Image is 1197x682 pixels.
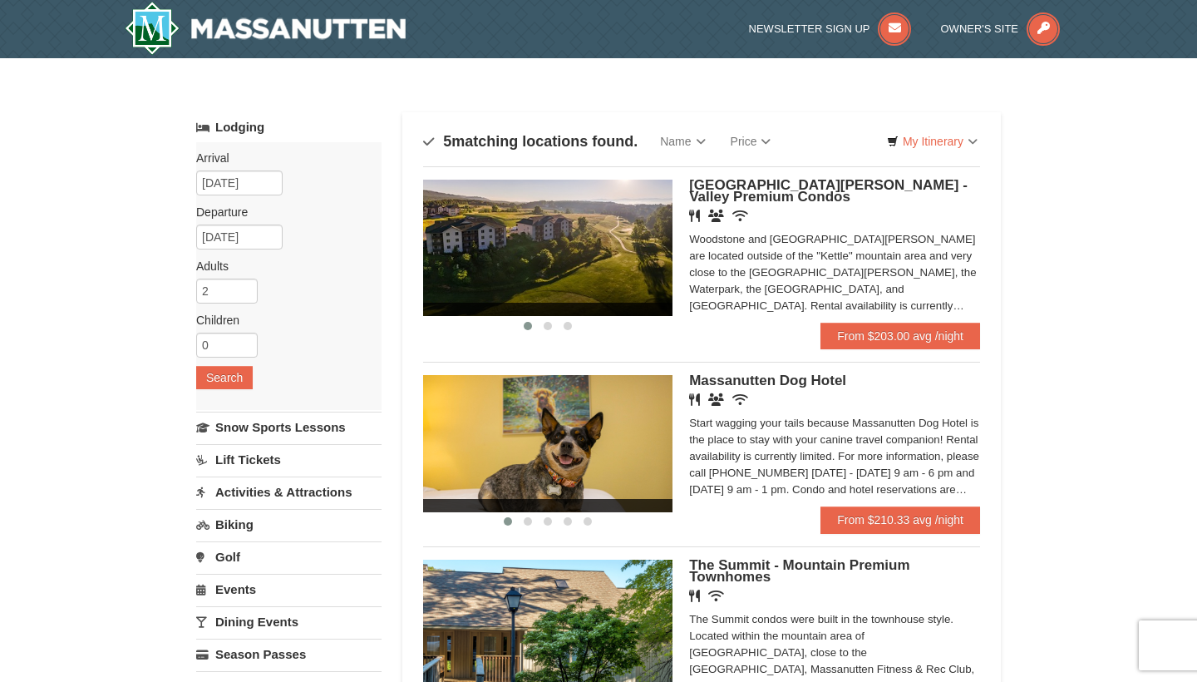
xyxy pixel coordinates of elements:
[443,133,451,150] span: 5
[196,639,382,670] a: Season Passes
[708,393,724,406] i: Banquet Facilities
[689,557,909,585] span: The Summit - Mountain Premium Townhomes
[708,210,724,222] i: Banquet Facilities
[648,125,717,158] a: Name
[196,541,382,572] a: Golf
[125,2,406,55] a: Massanutten Resort
[125,2,406,55] img: Massanutten Resort Logo
[718,125,784,158] a: Price
[689,393,700,406] i: Restaurant
[196,509,382,540] a: Biking
[941,22,1019,35] span: Owner's Site
[732,210,748,222] i: Wireless Internet (free)
[196,444,382,475] a: Lift Tickets
[196,477,382,507] a: Activities & Attractions
[423,133,638,150] h4: matching locations found.
[749,22,912,35] a: Newsletter Sign Up
[708,590,724,602] i: Wireless Internet (free)
[196,312,369,329] label: Children
[689,177,968,205] span: [GEOGRAPHIC_DATA][PERSON_NAME] - Valley Premium Condos
[196,258,369,274] label: Adults
[689,373,846,388] span: Massanutten Dog Hotel
[876,129,988,154] a: My Itinerary
[732,393,748,406] i: Wireless Internet (free)
[689,415,980,498] div: Start wagging your tails because Massanutten Dog Hotel is the place to stay with your canine trav...
[196,574,382,605] a: Events
[749,22,870,35] span: Newsletter Sign Up
[820,507,980,533] a: From $210.33 avg /night
[941,22,1061,35] a: Owner's Site
[689,210,700,222] i: Restaurant
[196,606,382,637] a: Dining Events
[196,112,382,142] a: Lodging
[196,204,369,220] label: Departure
[196,150,369,166] label: Arrival
[820,323,980,349] a: From $203.00 avg /night
[689,231,980,314] div: Woodstone and [GEOGRAPHIC_DATA][PERSON_NAME] are located outside of the "Kettle" mountain area an...
[196,412,382,442] a: Snow Sports Lessons
[196,366,253,389] button: Search
[689,590,700,602] i: Restaurant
